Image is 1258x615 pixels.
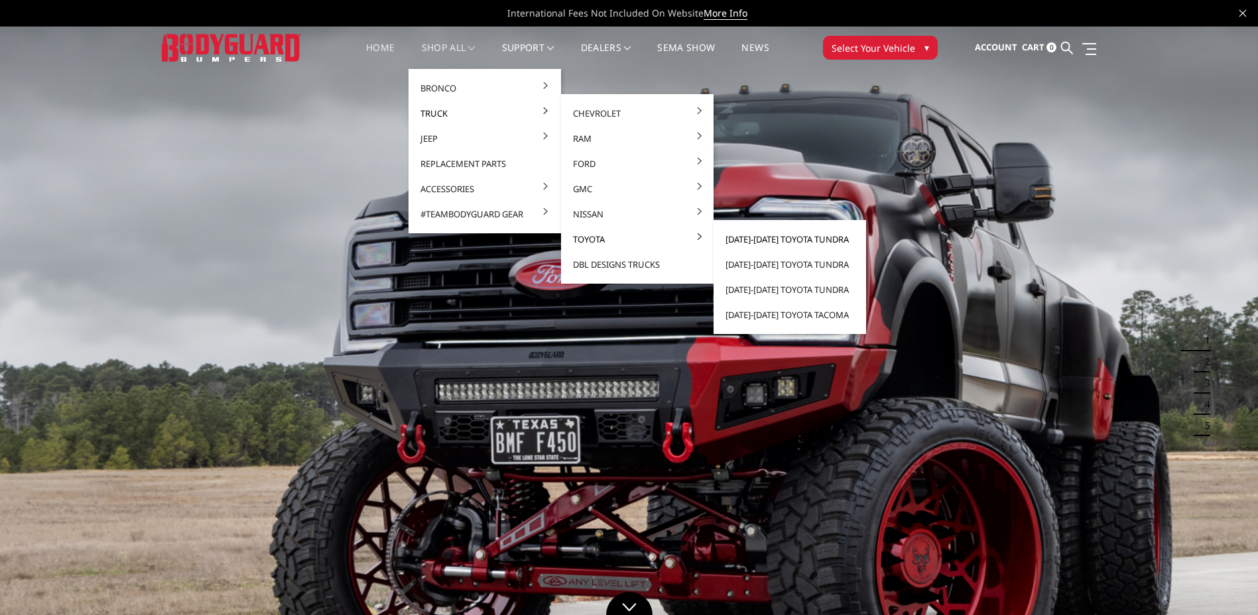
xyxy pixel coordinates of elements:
[719,277,861,302] a: [DATE]-[DATE] Toyota Tundra
[422,43,475,69] a: shop all
[1197,351,1210,372] button: 2 of 5
[414,76,556,101] a: Bronco
[1197,415,1210,436] button: 5 of 5
[566,252,708,277] a: DBL Designs Trucks
[566,126,708,151] a: Ram
[975,30,1017,66] a: Account
[566,176,708,201] a: GMC
[975,41,1017,53] span: Account
[566,151,708,176] a: Ford
[832,41,915,55] span: Select Your Vehicle
[581,43,631,69] a: Dealers
[414,101,556,126] a: Truck
[719,302,861,327] a: [DATE]-[DATE] Toyota Tacoma
[704,7,747,20] a: More Info
[566,227,708,252] a: Toyota
[823,36,938,60] button: Select Your Vehicle
[414,201,556,227] a: #TeamBodyguard Gear
[1197,372,1210,394] button: 3 of 5
[719,252,861,277] a: [DATE]-[DATE] Toyota Tundra
[924,40,929,54] span: ▾
[1022,30,1056,66] a: Cart 0
[162,34,301,61] img: BODYGUARD BUMPERS
[566,201,708,227] a: Nissan
[502,43,554,69] a: Support
[606,592,653,615] a: Click to Down
[657,43,715,69] a: SEMA Show
[414,176,556,201] a: Accessories
[414,126,556,151] a: Jeep
[414,151,556,176] a: Replacement Parts
[1022,41,1044,53] span: Cart
[1197,330,1210,351] button: 1 of 5
[741,43,769,69] a: News
[719,227,861,252] a: [DATE]-[DATE] Toyota Tundra
[1046,42,1056,52] span: 0
[1192,551,1258,615] iframe: Chat Widget
[566,101,708,126] a: Chevrolet
[366,43,395,69] a: Home
[1197,394,1210,415] button: 4 of 5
